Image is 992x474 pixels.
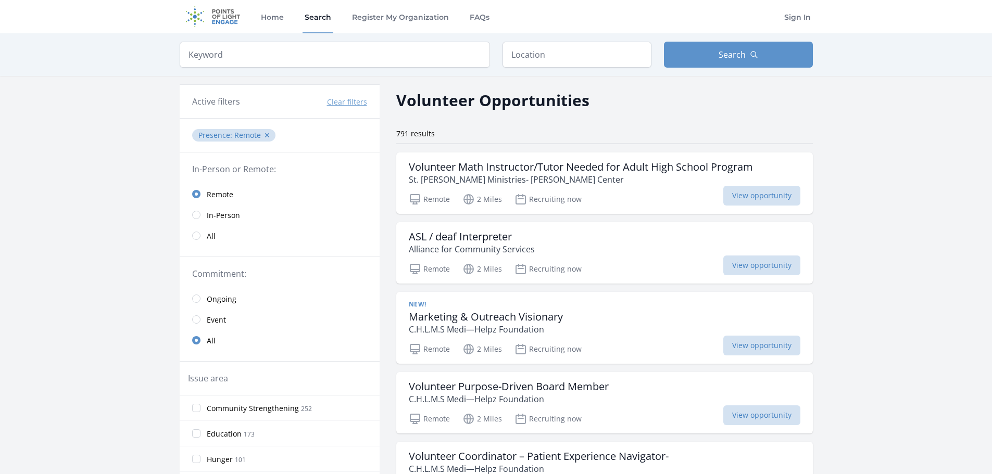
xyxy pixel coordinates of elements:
[396,222,813,284] a: ASL / deaf Interpreter Alliance for Community Services Remote 2 Miles Recruiting now View opportu...
[180,184,380,204] a: Remote
[301,404,312,413] span: 252
[192,429,200,438] input: Education 173
[723,186,800,206] span: View opportunity
[207,429,242,439] span: Education
[409,173,753,186] p: St. [PERSON_NAME] Ministries- [PERSON_NAME] Center
[207,403,299,414] span: Community Strengthening
[723,255,800,275] span: View opportunity
[514,193,582,206] p: Recruiting now
[207,189,233,200] span: Remote
[409,393,609,405] p: C.H.L.M.S Medi—Helpz Foundation
[180,309,380,330] a: Event
[514,413,582,425] p: Recruiting now
[723,336,800,355] span: View opportunity
[514,343,582,355] p: Recruiting now
[719,48,746,61] span: Search
[409,413,450,425] p: Remote
[198,130,234,140] span: Presence :
[462,263,502,275] p: 2 Miles
[188,372,228,385] legend: Issue area
[180,288,380,309] a: Ongoing
[409,311,563,323] h3: Marketing & Outreach Visionary
[207,294,236,304] span: Ongoing
[462,193,502,206] p: 2 Miles
[235,455,246,464] span: 101
[409,300,426,309] span: New!
[207,336,216,346] span: All
[192,455,200,463] input: Hunger 101
[327,97,367,107] button: Clear filters
[396,292,813,364] a: New! Marketing & Outreach Visionary C.H.L.M.S Medi—Helpz Foundation Remote 2 Miles Recruiting now...
[723,405,800,425] span: View opportunity
[180,204,380,225] a: In-Person
[409,263,450,275] p: Remote
[409,450,669,463] h3: Volunteer Coordinator – Patient Experience Navigator-
[462,343,502,355] p: 2 Miles
[264,130,270,140] button: ✕
[192,404,200,412] input: Community Strengthening 252
[207,231,216,241] span: All
[503,42,651,68] input: Location
[462,413,502,425] p: 2 Miles
[396,152,813,214] a: Volunteer Math Instructor/Tutor Needed for Adult High School Program St. [PERSON_NAME] Ministries...
[192,163,367,175] legend: In-Person or Remote:
[409,230,535,243] h3: ASL / deaf Interpreter
[180,225,380,246] a: All
[409,243,535,255] p: Alliance for Community Services
[664,42,813,68] button: Search
[234,130,261,140] span: Remote
[244,430,255,439] span: 173
[207,210,240,221] span: In-Person
[409,193,450,206] p: Remote
[192,95,240,108] h3: Active filters
[207,454,233,465] span: Hunger
[396,129,435,138] span: 791 results
[207,315,226,325] span: Event
[409,380,609,393] h3: Volunteer Purpose-Driven Board Member
[514,263,582,275] p: Recruiting now
[409,343,450,355] p: Remote
[409,161,753,173] h3: Volunteer Math Instructor/Tutor Needed for Adult High School Program
[396,88,589,112] h2: Volunteer Opportunities
[396,372,813,433] a: Volunteer Purpose-Driven Board Member C.H.L.M.S Medi—Helpz Foundation Remote 2 Miles Recruiting n...
[180,330,380,351] a: All
[192,267,367,280] legend: Commitment:
[180,42,490,68] input: Keyword
[409,323,563,336] p: C.H.L.M.S Medi—Helpz Foundation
